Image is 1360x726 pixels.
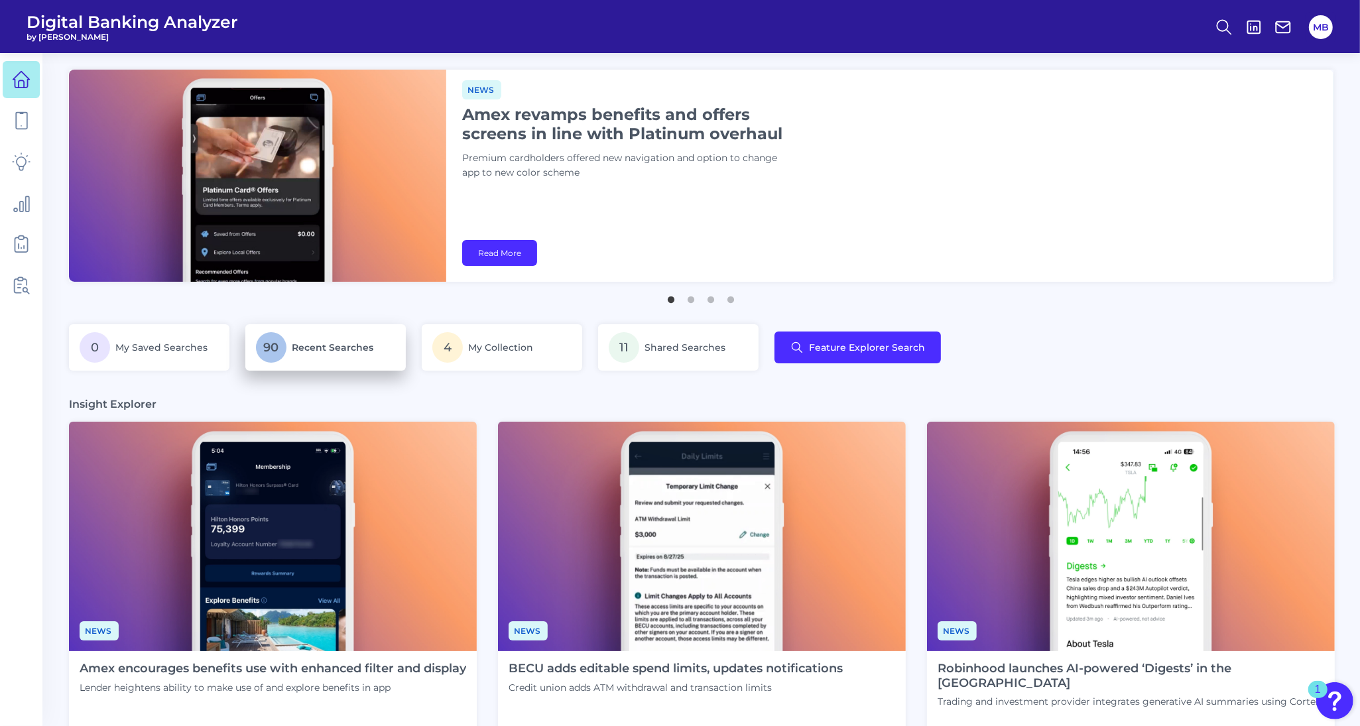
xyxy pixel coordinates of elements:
[598,324,759,371] a: 11Shared Searches
[609,332,639,363] span: 11
[1315,690,1321,707] div: 1
[80,662,466,676] h4: Amex encourages benefits use with enhanced filter and display
[80,682,466,694] p: Lender heightens ability to make use of and explore benefits in app
[509,662,843,676] h4: BECU adds editable spend limits, updates notifications
[1309,15,1333,39] button: MB
[705,290,718,303] button: 3
[462,80,501,99] span: News
[462,151,794,180] p: Premium cardholders offered new navigation and option to change app to new color scheme
[462,83,501,95] a: News
[468,341,533,353] span: My Collection
[509,621,548,640] span: News
[69,70,446,282] img: bannerImg
[665,290,678,303] button: 1
[115,341,208,353] span: My Saved Searches
[1316,682,1353,719] button: Open Resource Center, 1 new notification
[809,342,925,353] span: Feature Explorer Search
[938,624,977,636] a: News
[245,324,406,371] a: 90Recent Searches
[498,422,906,651] img: News - Phone (2).png
[938,621,977,640] span: News
[645,341,725,353] span: Shared Searches
[80,332,110,363] span: 0
[685,290,698,303] button: 2
[27,12,238,32] span: Digital Banking Analyzer
[69,422,477,651] img: News - Phone (4).png
[27,32,238,42] span: by [PERSON_NAME]
[422,324,582,371] a: 4My Collection
[292,341,373,353] span: Recent Searches
[256,332,286,363] span: 90
[462,105,794,143] h1: Amex revamps benefits and offers screens in line with Platinum overhaul
[927,422,1335,651] img: News - Phone (1).png
[725,290,738,303] button: 4
[509,682,843,694] p: Credit union adds ATM withdrawal and transaction limits
[462,240,537,266] a: Read More
[938,662,1324,690] h4: Robinhood launches AI-powered ‘Digests’ in the [GEOGRAPHIC_DATA]
[509,624,548,636] a: News
[80,621,119,640] span: News
[80,624,119,636] a: News
[69,397,156,411] h3: Insight Explorer
[432,332,463,363] span: 4
[774,332,941,363] button: Feature Explorer Search
[938,696,1324,707] p: Trading and investment provider integrates generative AI summaries using Cortex
[69,324,229,371] a: 0My Saved Searches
